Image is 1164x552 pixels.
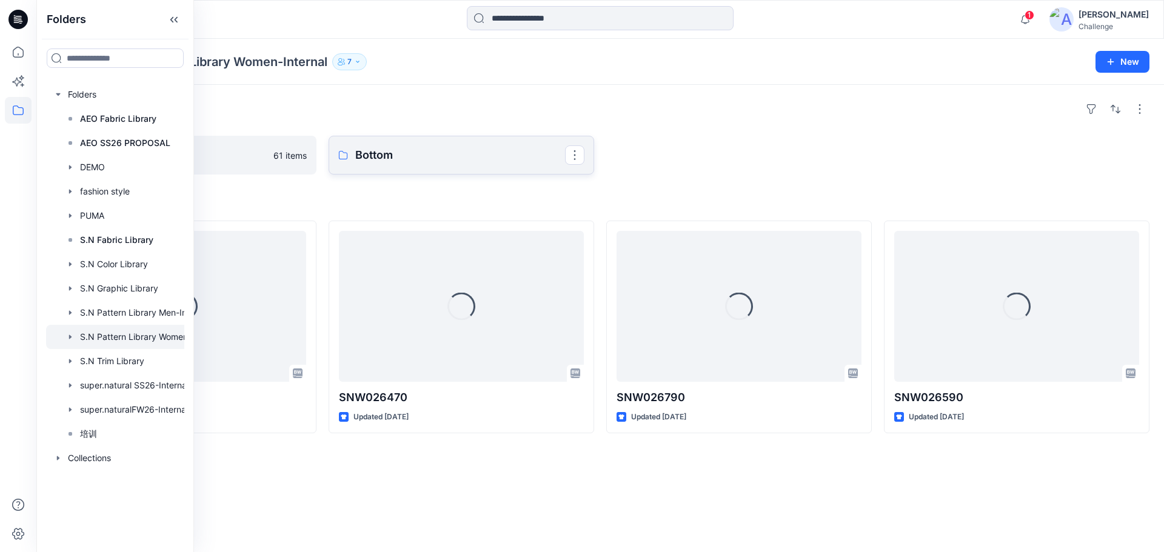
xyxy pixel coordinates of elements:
[329,136,594,175] a: Bottom
[1049,7,1074,32] img: avatar
[1095,51,1149,73] button: New
[121,53,327,70] p: S.N Pattern Library Women-Internal
[909,411,964,424] p: Updated [DATE]
[347,55,352,68] p: 7
[1079,7,1149,22] div: [PERSON_NAME]
[353,411,409,424] p: Updated [DATE]
[332,53,367,70] button: 7
[617,389,861,406] p: SNW026790
[339,389,584,406] p: SNW026470
[1079,22,1149,31] div: Challenge
[631,411,686,424] p: Updated [DATE]
[894,389,1139,406] p: SNW026590
[51,194,1149,208] h4: Styles
[80,136,170,150] p: AEO SS26 PROPOSAL
[355,147,565,164] p: Bottom
[80,111,156,126] p: AEO Fabric Library
[80,233,153,247] p: S.N Fabric Library
[80,427,97,441] p: 培训
[1025,10,1034,20] span: 1
[273,149,307,162] p: 61 items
